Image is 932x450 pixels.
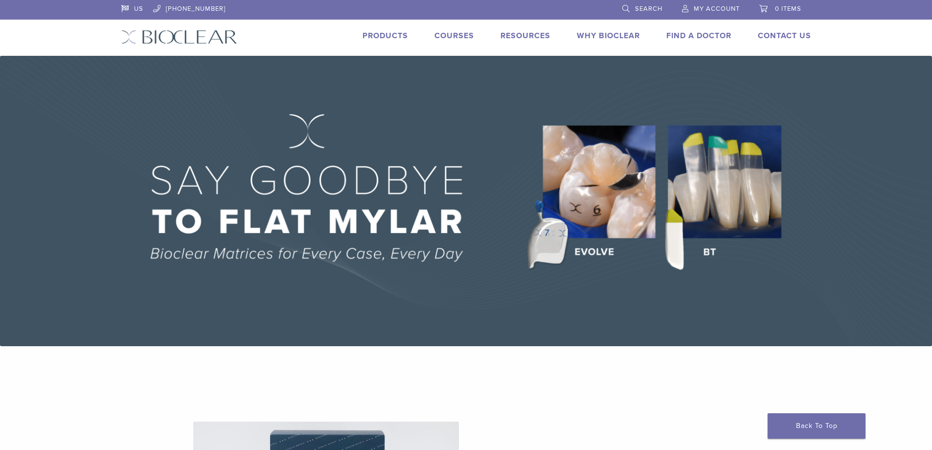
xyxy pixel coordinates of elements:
[121,30,237,44] img: Bioclear
[635,5,662,13] span: Search
[768,413,865,439] a: Back To Top
[434,31,474,41] a: Courses
[775,5,801,13] span: 0 items
[577,31,640,41] a: Why Bioclear
[758,31,811,41] a: Contact Us
[363,31,408,41] a: Products
[694,5,740,13] span: My Account
[666,31,731,41] a: Find A Doctor
[500,31,550,41] a: Resources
